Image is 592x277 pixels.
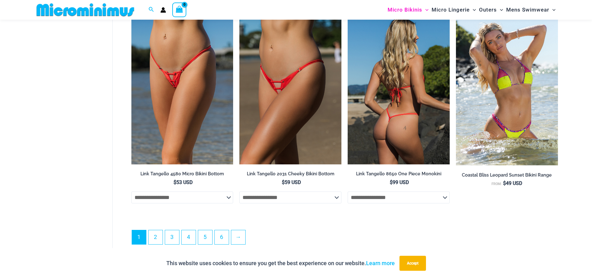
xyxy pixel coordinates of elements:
span: Menu Toggle [470,2,476,18]
span: Micro Lingerie [432,2,470,18]
bdi: 49 USD [503,180,522,186]
a: Link Tangello 4580 Micro 01Link Tangello 4580 Micro 02Link Tangello 4580 Micro 02 [131,12,233,164]
span: Menu Toggle [549,2,555,18]
a: Page 3 [165,230,179,244]
bdi: 99 USD [390,179,409,185]
a: Learn more [366,260,395,266]
a: Page 6 [215,230,229,244]
span: Mens Swimwear [506,2,549,18]
span: $ [282,179,285,185]
a: Link Tangello 8650 One Piece Monokini [348,171,450,179]
span: Outers [479,2,497,18]
bdi: 59 USD [282,179,301,185]
img: Coastal Bliss Leopard Sunset 3171 Tri Top 4371 Thong Bikini 06 [456,12,558,165]
img: Link Tangello 4580 Micro 01 [131,12,233,164]
span: Menu Toggle [422,2,428,18]
a: Page 2 [149,230,163,244]
span: $ [174,179,176,185]
a: Link Tangello 2031 Cheeky Bikini Bottom [239,171,341,179]
a: Search icon link [149,6,154,14]
a: Mens SwimwearMenu ToggleMenu Toggle [505,2,557,18]
span: Micro Bikinis [388,2,422,18]
a: View Shopping Cart, empty [172,2,187,17]
h2: Link Tangello 8650 One Piece Monokini [348,171,450,177]
img: MM SHOP LOGO FLAT [34,3,137,17]
a: Account icon link [160,7,166,13]
span: $ [390,179,393,185]
span: $ [503,180,506,186]
h2: Link Tangello 4580 Micro Bikini Bottom [131,171,233,177]
a: Micro LingerieMenu ToggleMenu Toggle [430,2,477,18]
a: Coastal Bliss Leopard Sunset 3171 Tri Top 4371 Thong Bikini 06Coastal Bliss Leopard Sunset 3171 T... [456,12,558,165]
a: Link Tangello 2031 Cheeky 01Link Tangello 2031 Cheeky 02Link Tangello 2031 Cheeky 02 [239,12,341,164]
a: Link Tangello 4580 Micro Bikini Bottom [131,171,233,179]
p: This website uses cookies to ensure you get the best experience on our website. [166,259,395,268]
a: Micro BikinisMenu ToggleMenu Toggle [386,2,430,18]
a: Page 4 [182,230,196,244]
h2: Coastal Bliss Leopard Sunset Bikini Range [456,172,558,178]
a: Coastal Bliss Leopard Sunset Bikini Range [456,172,558,180]
a: Link Tangello 8650 One Piece Monokini 11Link Tangello 8650 One Piece Monokini 12Link Tangello 865... [348,12,450,164]
button: Accept [399,256,426,271]
nav: Site Navigation [385,1,558,19]
span: From: [492,182,501,186]
nav: Product Pagination [131,230,558,248]
a: Page 5 [198,230,212,244]
span: Page 1 [132,230,146,244]
img: Link Tangello 2031 Cheeky 01 [239,12,341,164]
bdi: 53 USD [174,179,193,185]
a: OutersMenu ToggleMenu Toggle [477,2,505,18]
a: → [231,230,245,244]
span: Menu Toggle [497,2,503,18]
h2: Link Tangello 2031 Cheeky Bikini Bottom [239,171,341,177]
img: Link Tangello 8650 One Piece Monokini 12 [348,12,450,164]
